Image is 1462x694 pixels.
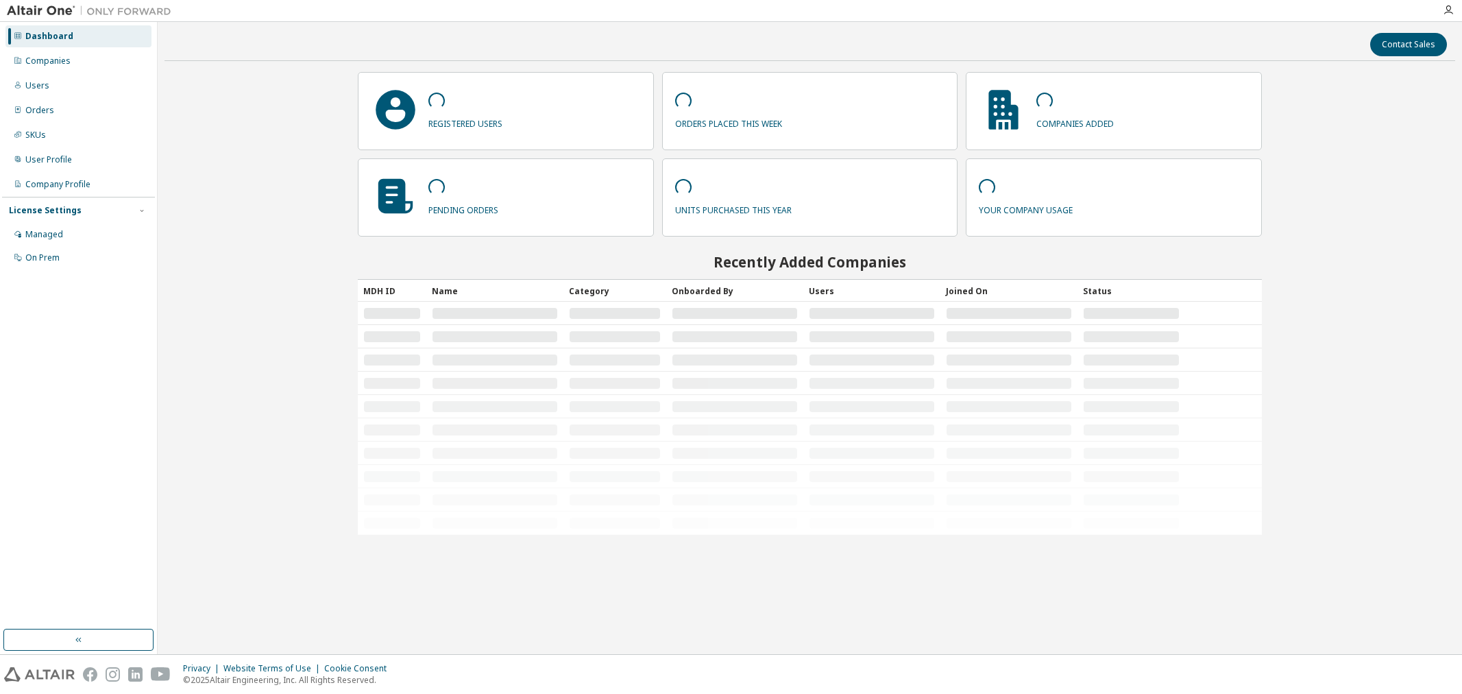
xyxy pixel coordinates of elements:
[432,280,558,302] div: Name
[83,667,97,682] img: facebook.svg
[363,280,421,302] div: MDH ID
[25,130,46,141] div: SKUs
[223,663,324,674] div: Website Terms of Use
[25,56,71,67] div: Companies
[25,179,90,190] div: Company Profile
[25,154,72,165] div: User Profile
[25,229,63,240] div: Managed
[151,667,171,682] img: youtube.svg
[979,200,1073,216] p: your company usage
[128,667,143,682] img: linkedin.svg
[25,105,54,116] div: Orders
[1083,280,1179,302] div: Status
[9,205,82,216] div: License Settings
[183,674,395,686] p: © 2025 Altair Engineering, Inc. All Rights Reserved.
[675,114,782,130] p: orders placed this week
[25,31,73,42] div: Dashboard
[809,280,935,302] div: Users
[324,663,395,674] div: Cookie Consent
[25,80,49,91] div: Users
[358,253,1261,271] h2: Recently Added Companies
[1036,114,1114,130] p: companies added
[675,200,792,216] p: units purchased this year
[672,280,798,302] div: Onboarded By
[946,280,1072,302] div: Joined On
[106,667,120,682] img: instagram.svg
[4,667,75,682] img: altair_logo.svg
[7,4,178,18] img: Altair One
[428,200,498,216] p: pending orders
[1370,33,1447,56] button: Contact Sales
[183,663,223,674] div: Privacy
[569,280,661,302] div: Category
[428,114,502,130] p: registered users
[25,252,60,263] div: On Prem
